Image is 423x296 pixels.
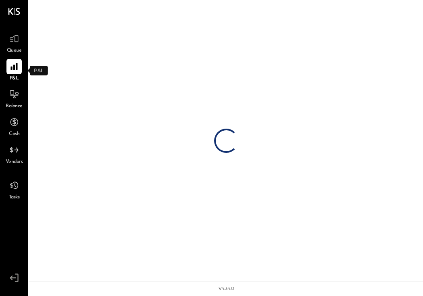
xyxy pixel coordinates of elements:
span: Balance [6,103,23,110]
span: Vendors [6,158,23,166]
span: Queue [7,47,22,54]
a: Tasks [0,178,28,201]
span: Cash [9,131,19,138]
div: P&L [30,66,48,75]
a: Vendors [0,142,28,166]
a: Cash [0,115,28,138]
a: Queue [0,31,28,54]
a: Balance [0,87,28,110]
span: Tasks [9,194,20,201]
a: P&L [0,59,28,82]
span: P&L [10,75,19,82]
div: v 4.34.0 [219,286,234,292]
